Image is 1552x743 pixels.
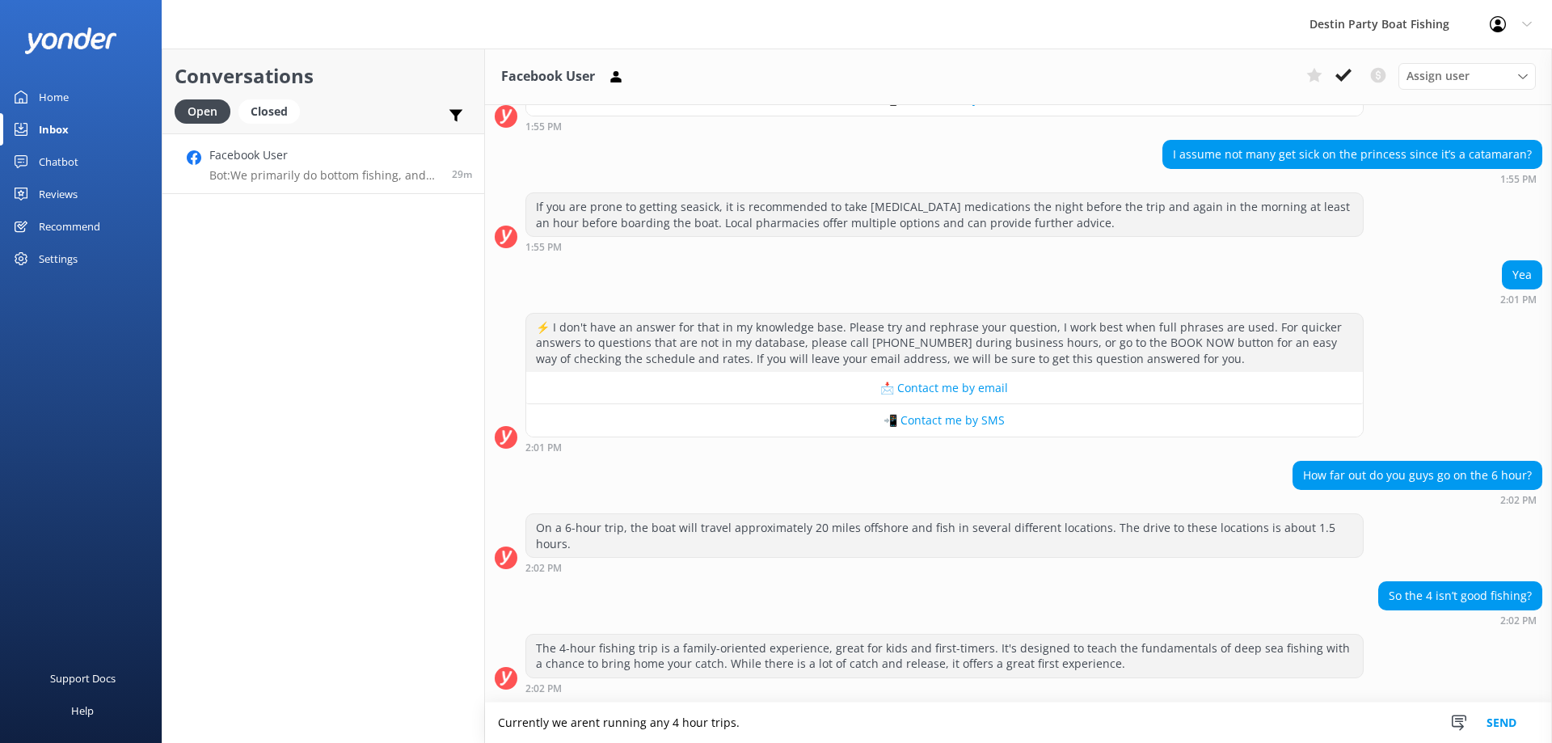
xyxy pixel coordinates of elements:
[1293,462,1541,489] div: How far out do you guys go on the 6 hour?
[175,99,230,124] div: Open
[525,562,1364,573] div: Sep 21 2025 02:02pm (UTC -05:00) America/Cancun
[1500,496,1537,505] strong: 2:02 PM
[526,193,1363,236] div: If you are prone to getting seasick, it is recommended to take [MEDICAL_DATA] medications the nig...
[1500,293,1542,305] div: Sep 21 2025 02:01pm (UTC -05:00) America/Cancun
[525,564,562,573] strong: 2:02 PM
[525,443,562,453] strong: 2:01 PM
[1378,614,1542,626] div: Sep 21 2025 02:02pm (UTC -05:00) America/Cancun
[526,314,1363,373] div: ⚡ I don't have an answer for that in my knowledge base. Please try and rephrase your question, I ...
[525,243,562,252] strong: 1:55 PM
[525,120,1364,132] div: Sep 21 2025 01:55pm (UTC -05:00) America/Cancun
[209,146,440,164] h4: Facebook User
[1163,141,1541,168] div: I assume not many get sick on the princess since it’s a catamaran?
[525,441,1364,453] div: Sep 21 2025 02:01pm (UTC -05:00) America/Cancun
[175,102,238,120] a: Open
[39,81,69,113] div: Home
[1406,67,1470,85] span: Assign user
[39,113,69,146] div: Inbox
[24,27,117,54] img: yonder-white-logo.png
[39,178,78,210] div: Reviews
[452,167,472,181] span: Sep 21 2025 01:37pm (UTC -05:00) America/Cancun
[39,146,78,178] div: Chatbot
[501,66,595,87] h3: Facebook User
[525,241,1364,252] div: Sep 21 2025 01:55pm (UTC -05:00) America/Cancun
[1500,616,1537,626] strong: 2:02 PM
[525,684,562,694] strong: 2:02 PM
[1379,582,1541,610] div: So the 4 isn’t good fishing?
[526,372,1363,404] button: 📩 Contact me by email
[1471,703,1532,743] button: Send
[39,210,100,243] div: Recommend
[162,133,484,194] a: Facebook UserBot:We primarily do bottom fishing, and common catches include snapper, grouper, tri...
[71,694,94,727] div: Help
[209,168,440,183] p: Bot: We primarily do bottom fishing, and common catches include snapper, grouper, triggerfish, co...
[526,404,1363,437] button: 📲 Contact me by SMS
[1500,175,1537,184] strong: 1:55 PM
[525,682,1364,694] div: Sep 21 2025 02:02pm (UTC -05:00) America/Cancun
[238,99,300,124] div: Closed
[1503,261,1541,289] div: Yea
[526,514,1363,557] div: On a 6-hour trip, the boat will travel approximately 20 miles offshore and fish in several differ...
[175,61,472,91] h2: Conversations
[39,243,78,275] div: Settings
[1398,63,1536,89] div: Assign User
[525,122,562,132] strong: 1:55 PM
[485,703,1552,743] textarea: Currently we arent running any 4 hour trips.
[526,635,1363,678] div: The 4-hour fishing trip is a family-oriented experience, great for kids and first-timers. It's de...
[1500,295,1537,305] strong: 2:01 PM
[50,662,116,694] div: Support Docs
[238,102,308,120] a: Closed
[1293,494,1542,505] div: Sep 21 2025 02:02pm (UTC -05:00) America/Cancun
[1162,173,1542,184] div: Sep 21 2025 01:55pm (UTC -05:00) America/Cancun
